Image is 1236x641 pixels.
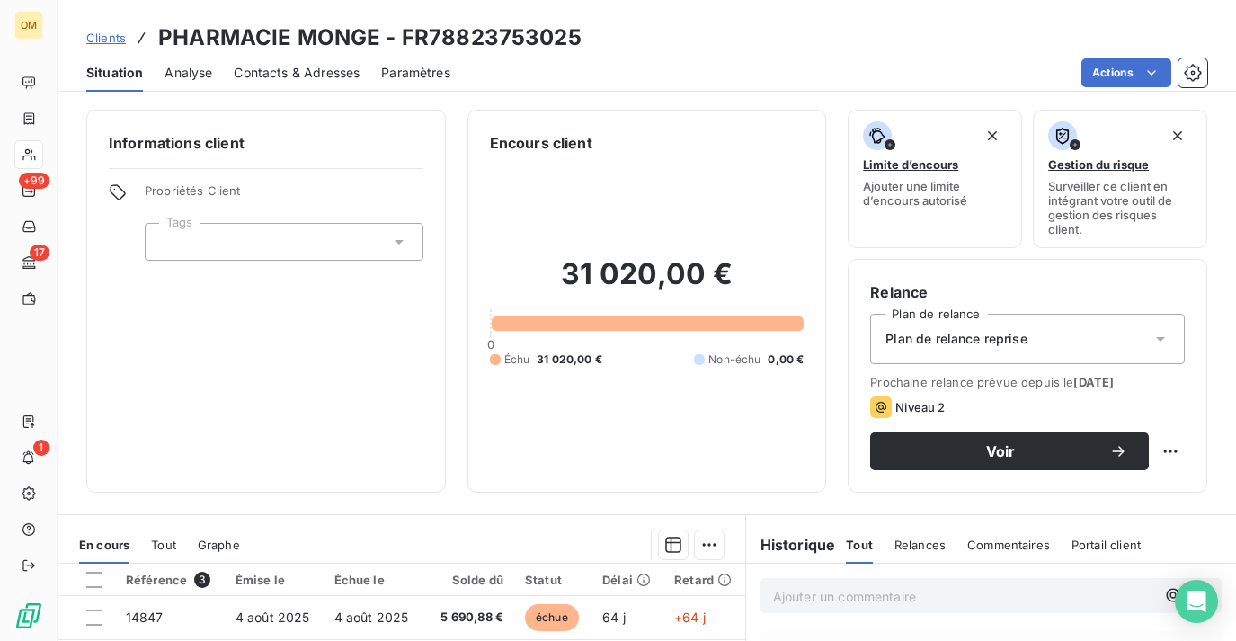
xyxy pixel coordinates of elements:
span: 5 690,88 € [432,609,503,627]
span: Propriétés Client [145,183,423,209]
span: Niveau 2 [895,400,945,414]
span: Tout [846,538,873,552]
span: 17 [30,245,49,261]
span: Gestion du risque [1048,157,1149,172]
h3: PHARMACIE MONGE - FR78823753025 [158,22,582,54]
div: Délai [602,573,653,587]
span: 0 [487,337,494,352]
span: Voir [892,444,1109,458]
h6: Relance [870,281,1185,303]
button: Gestion du risqueSurveiller ce client en intégrant votre outil de gestion des risques client. [1033,110,1207,248]
span: Ajouter une limite d’encours autorisé [863,179,1007,208]
span: En cours [79,538,129,552]
span: Limite d’encours [863,157,958,172]
a: Clients [86,29,126,47]
div: Statut [525,573,581,587]
h6: Historique [746,534,836,556]
button: Limite d’encoursAjouter une limite d’encours autorisé [848,110,1022,248]
span: 4 août 2025 [334,610,409,625]
img: Logo LeanPay [14,601,43,630]
span: Analyse [165,64,212,82]
div: Échue le [334,573,412,587]
span: Surveiller ce client en intégrant votre outil de gestion des risques client. [1048,179,1192,236]
span: Non-échu [708,352,760,368]
h6: Informations client [109,132,423,154]
span: 1 [33,440,49,456]
span: 64 j [602,610,626,625]
div: Retard [674,573,734,587]
span: 31 020,00 € [537,352,602,368]
div: Émise le [236,573,313,587]
div: Open Intercom Messenger [1175,580,1218,623]
span: 3 [194,572,210,588]
h2: 31 020,00 € [490,256,805,310]
span: Échu [504,352,530,368]
span: +64 j [674,610,706,625]
h6: Encours client [490,132,592,154]
span: Paramètres [381,64,450,82]
span: 0,00 € [768,352,804,368]
input: Ajouter une valeur [160,234,174,250]
span: Graphe [198,538,240,552]
span: Clients [86,31,126,45]
span: Plan de relance reprise [885,330,1027,348]
span: Commentaires [967,538,1050,552]
span: +99 [19,173,49,189]
span: échue [525,604,579,631]
span: [DATE] [1073,375,1114,389]
span: 14847 [126,610,164,625]
span: Tout [151,538,176,552]
span: Situation [86,64,143,82]
span: Portail client [1071,538,1141,552]
span: 4 août 2025 [236,610,310,625]
div: Solde dû [432,573,503,587]
div: OM [14,11,43,40]
button: Voir [870,432,1149,470]
div: Référence [126,572,214,588]
span: Prochaine relance prévue depuis le [870,375,1185,389]
span: Contacts & Adresses [234,64,360,82]
button: Actions [1081,58,1171,87]
span: Relances [894,538,946,552]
